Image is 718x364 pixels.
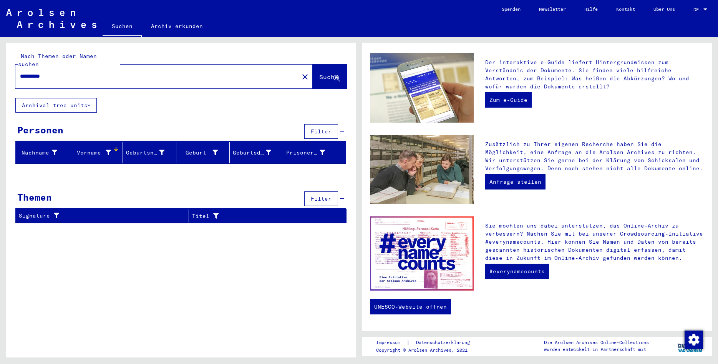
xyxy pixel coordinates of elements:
a: #everynamecounts [485,264,549,279]
div: Signature [19,212,179,220]
mat-header-cell: Geburtsdatum [230,142,283,163]
div: Geburt‏ [179,149,218,157]
span: Filter [311,128,332,135]
div: | [376,339,479,347]
button: Archival tree units [15,98,97,113]
p: wurden entwickelt in Partnerschaft mit [544,346,649,353]
div: Nachname [19,149,57,157]
p: Die Arolsen Archives Online-Collections [544,339,649,346]
div: Geburtsdatum [233,146,283,159]
div: Vorname [72,146,122,159]
div: Geburt‏ [179,146,229,159]
div: Signature [19,210,189,222]
div: Titel [192,212,327,220]
mat-header-cell: Nachname [16,142,69,163]
div: Nachname [19,146,69,159]
img: inquiries.jpg [370,135,474,204]
mat-header-cell: Geburt‏ [176,142,230,163]
div: Geburtsdatum [233,149,271,157]
a: Datenschutzerklärung [410,339,479,347]
div: Geburtsname [126,149,164,157]
mat-icon: close [300,72,310,81]
button: Filter [304,124,338,139]
a: Suchen [103,17,142,37]
img: Arolsen_neg.svg [6,9,96,28]
button: Filter [304,191,338,206]
div: Titel [192,210,337,222]
img: eguide.jpg [370,53,474,123]
a: Anfrage stellen [485,174,546,189]
mat-header-cell: Prisoner # [283,142,345,163]
div: Personen [17,123,63,137]
a: Impressum [376,339,406,347]
mat-label: Nach Themen oder Namen suchen [18,53,97,68]
p: Zusätzlich zu Ihrer eigenen Recherche haben Sie die Möglichkeit, eine Anfrage an die Arolsen Arch... [485,140,705,173]
div: Vorname [72,149,111,157]
span: DE [693,7,702,12]
a: Archiv erkunden [142,17,212,35]
img: enc.jpg [370,216,474,291]
div: Prisoner # [286,146,336,159]
p: Copyright © Arolsen Archives, 2021 [376,347,479,354]
div: Prisoner # [286,149,325,157]
span: Filter [311,195,332,202]
p: Sie möchten uns dabei unterstützen, das Online-Archiv zu verbessern? Machen Sie mit bei unserer C... [485,222,705,262]
a: UNESCO-Website öffnen [370,299,451,314]
button: Clear [297,69,313,84]
mat-header-cell: Geburtsname [123,142,176,163]
img: Zustimmung ändern [685,331,703,349]
span: Suche [319,73,338,81]
p: Der interaktive e-Guide liefert Hintergrundwissen zum Verständnis der Dokumente. Sie finden viele... [485,58,705,91]
div: Themen [17,190,52,204]
a: Zum e-Guide [485,92,532,108]
mat-header-cell: Vorname [69,142,123,163]
img: yv_logo.png [676,336,705,356]
div: Geburtsname [126,146,176,159]
button: Suche [313,65,347,88]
